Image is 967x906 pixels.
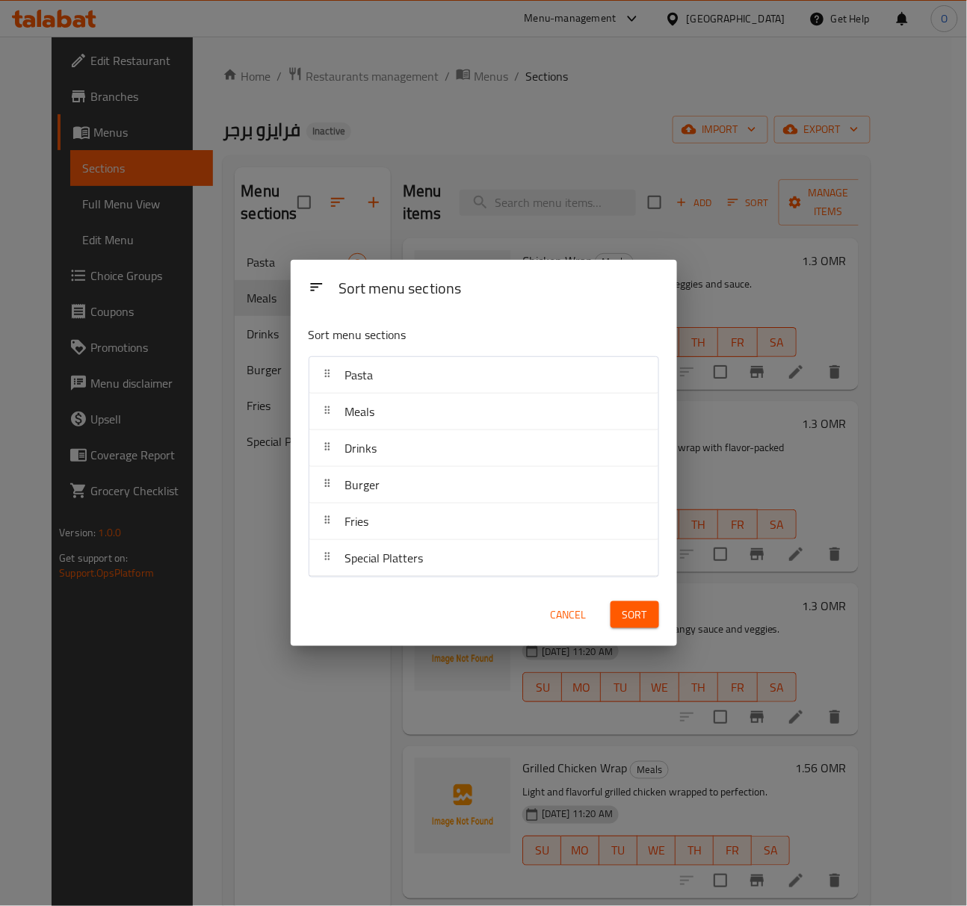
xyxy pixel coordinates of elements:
div: Special Platters [309,540,658,577]
p: Sort menu sections [309,326,587,344]
span: Cancel [551,606,587,624]
span: Burger [345,474,380,496]
span: Meals [345,400,375,423]
span: Special Platters [345,547,424,569]
div: Meals [309,394,658,430]
button: Sort [611,601,659,629]
div: Sort menu sections [333,273,665,306]
span: Fries [345,510,369,533]
div: Burger [309,467,658,503]
div: Pasta [309,357,658,394]
span: Drinks [345,437,377,459]
span: Sort [622,606,647,624]
span: Pasta [345,364,374,386]
div: Fries [309,503,658,540]
button: Cancel [545,601,593,629]
div: Drinks [309,430,658,467]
